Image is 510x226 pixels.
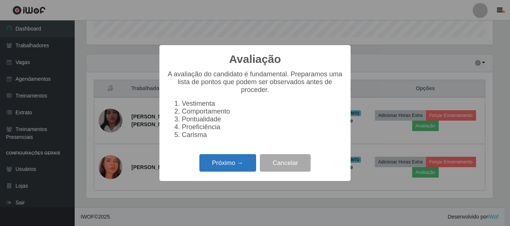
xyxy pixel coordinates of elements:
[260,154,311,172] button: Cancelar
[182,100,343,108] li: Vestimenta
[182,115,343,123] li: Pontualidade
[182,123,343,131] li: Proeficiência
[199,154,256,172] button: Próximo →
[167,70,343,94] p: A avaliação do candidato é fundamental. Preparamos uma lista de pontos que podem ser observados a...
[182,131,343,139] li: Carisma
[182,108,343,115] li: Comportamento
[229,52,281,66] h2: Avaliação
